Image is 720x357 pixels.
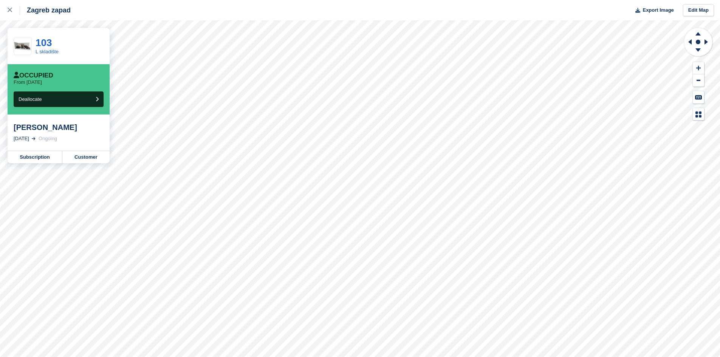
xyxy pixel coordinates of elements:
button: Export Image [631,4,674,17]
a: 103 [36,37,52,48]
div: Occupied [14,72,53,79]
button: Deallocate [14,91,104,107]
button: Zoom In [693,62,704,74]
img: arrow-right-light-icn-cde0832a797a2874e46488d9cf13f60e5c3a73dbe684e267c42b8395dfbc2abf.svg [32,137,36,140]
a: Subscription [8,151,62,163]
div: Zagreb zapad [20,6,71,15]
a: L skladište [36,49,59,54]
img: container-lg-1024x492.png [14,42,31,50]
a: Customer [62,151,110,163]
p: From [DATE] [14,79,42,85]
a: Edit Map [683,4,714,17]
button: Map Legend [693,108,704,121]
div: [DATE] [14,135,29,142]
span: Export Image [643,6,674,14]
button: Keyboard Shortcuts [693,91,704,104]
div: Ongoing [39,135,57,142]
span: Deallocate [19,96,42,102]
div: [PERSON_NAME] [14,123,104,132]
button: Zoom Out [693,74,704,87]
